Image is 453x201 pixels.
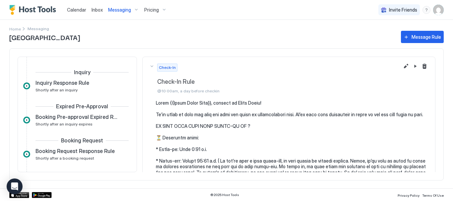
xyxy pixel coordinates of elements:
span: Inquiry Response Rule [35,79,89,86]
button: Message Rule [401,31,444,43]
button: Edit message rule [402,62,410,70]
span: Shortly after a booking request [35,156,94,161]
button: Check-InCheck-In Rule@10:00am, a day before checkin [143,57,435,100]
span: Booking Request [61,137,103,144]
a: Privacy Policy [398,191,420,198]
span: Invite Friends [389,7,417,13]
span: Calendar [67,7,86,13]
a: Host Tools Logo [9,5,59,15]
div: Open Intercom Messenger [7,178,23,194]
span: Home [9,26,21,31]
div: User profile [433,5,444,15]
span: Breadcrumb [28,26,49,31]
span: Booking Request Response Rule [35,148,115,154]
div: Breadcrumb [9,25,21,32]
span: Booking Pre-approval Expired Rule [35,114,118,120]
span: Check-In [159,65,176,71]
div: menu [422,6,430,14]
div: Message Rule [412,33,441,40]
span: Shortly after an inquiry expires [35,122,93,126]
span: @10:00am, a day before checkin [157,88,428,93]
span: © 2025 Host Tools [210,193,239,197]
span: Privacy Policy [398,193,420,197]
a: Inbox [92,6,103,13]
span: Shortly after an inquiry [35,87,78,92]
button: Pause Message Rule [411,62,419,70]
a: Home [9,25,21,32]
span: Expired Pre-Approval [56,103,108,110]
a: Google Play Store [32,192,52,198]
a: Calendar [67,6,86,13]
span: Inquiry [74,69,91,75]
button: Delete message rule [421,62,428,70]
span: Check-In Rule [157,78,428,86]
span: Messaging [108,7,131,13]
span: Terms Of Use [422,193,444,197]
span: Inbox [92,7,103,13]
a: Terms Of Use [422,191,444,198]
span: [GEOGRAPHIC_DATA] [9,32,394,42]
a: App Store [9,192,29,198]
span: Pricing [144,7,159,13]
